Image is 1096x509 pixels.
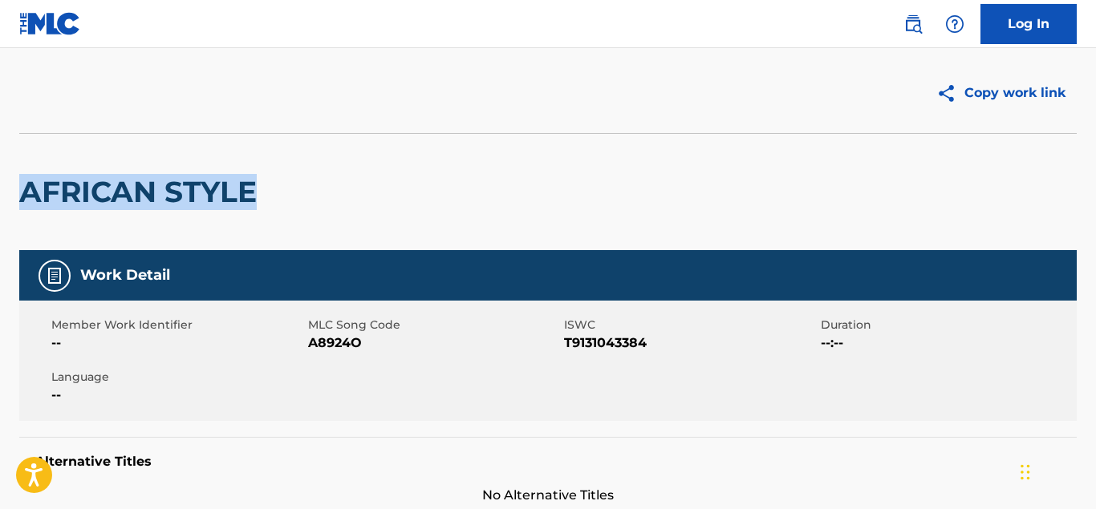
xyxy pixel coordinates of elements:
a: Public Search [897,8,929,40]
span: No Alternative Titles [19,486,1077,505]
iframe: Chat Widget [1016,432,1096,509]
h5: Work Detail [80,266,170,285]
span: -- [51,333,304,353]
a: Log In [980,4,1077,44]
span: T9131043384 [564,333,817,353]
img: help [945,14,964,34]
div: Help [939,8,971,40]
h5: Alternative Titles [35,454,1061,470]
div: Drag [1021,448,1030,496]
span: A8924O [308,333,561,353]
span: -- [51,386,304,405]
button: Copy work link [925,73,1077,113]
span: --:-- [821,333,1074,353]
span: Duration [821,317,1074,333]
span: Member Work Identifier [51,317,304,333]
img: MLC Logo [19,12,81,35]
span: ISWC [564,317,817,333]
img: Work Detail [45,266,64,285]
img: Copy work link [936,83,964,103]
span: Language [51,369,304,386]
img: search [903,14,923,34]
h2: AFRICAN STYLE [19,174,265,210]
span: MLC Song Code [308,317,561,333]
